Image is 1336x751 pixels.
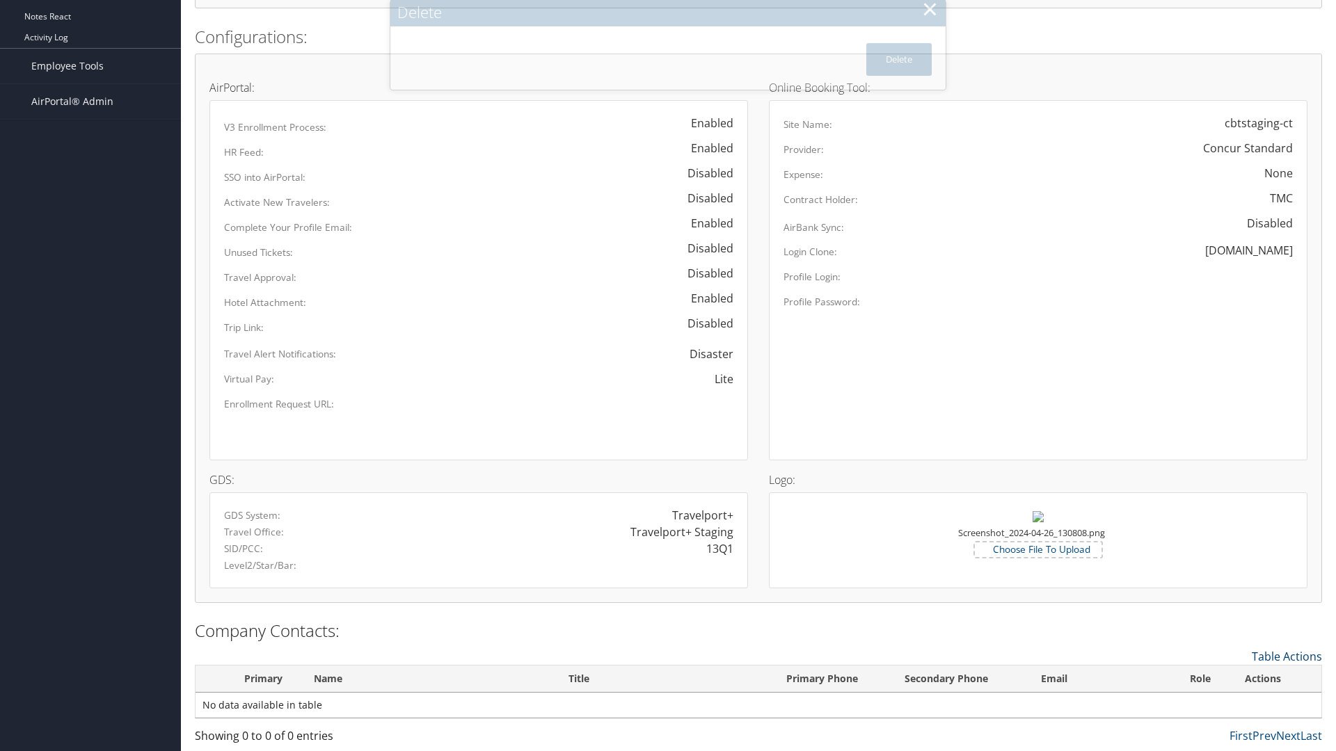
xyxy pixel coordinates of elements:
[1264,165,1293,181] div: None
[224,542,263,556] label: SID/PCC:
[397,1,946,23] div: Delete
[676,339,733,369] span: Disaster
[31,84,113,119] span: AirPortal® Admin
[1252,649,1322,664] a: Table Actions
[677,290,733,307] div: Enabled
[224,170,305,184] label: SSO into AirPortal:
[784,295,860,309] label: Profile Password:
[1203,140,1293,156] div: Concur Standard
[784,193,858,207] label: Contract Holder:
[674,165,733,181] div: Disabled
[769,82,1307,93] h4: Online Booking Tool:
[1232,665,1321,693] th: Actions
[1225,115,1293,131] div: cbtstaging-ct
[1252,728,1276,743] a: Prev
[224,120,326,134] label: V3 Enrollment Process:
[677,215,733,232] div: Enabled
[674,190,733,207] div: Disabled
[209,474,748,485] h4: GDS:
[715,371,733,387] div: Lite
[784,143,824,156] label: Provider:
[706,540,733,557] div: 13Q1
[224,508,280,522] label: GDS System:
[195,727,461,751] div: Showing 0 to 0 of 0 entries
[1205,242,1293,259] div: [DOMAIN_NAME]
[224,245,293,259] label: Unused Tickets:
[1230,728,1252,743] a: First
[975,542,1102,556] label: Choose File To Upload
[784,245,837,259] label: Login Clone:
[224,347,336,361] label: Travel Alert Notifications:
[1028,665,1177,693] th: Email
[674,265,733,282] div: Disabled
[677,115,733,131] div: Enabled
[1270,190,1293,207] div: TMC
[677,140,733,156] div: Enabled
[224,321,264,334] label: Trip Link:
[1301,728,1322,743] a: Last
[866,43,932,76] button: Delete
[630,524,733,540] div: Travelport+ Staging
[1233,215,1293,232] div: Disabled
[958,526,1105,553] small: Screenshot_2024-04-26_130808.png
[892,665,1028,693] th: Secondary Phone
[225,665,301,693] th: Primary
[224,220,352,234] label: Complete Your Profile Email:
[1276,728,1301,743] a: Next
[224,372,274,386] label: Virtual Pay:
[1033,511,1044,522] img: Screenshot_2024-04-26_130808.png
[224,525,284,539] label: Travel Office:
[556,665,774,693] th: Title
[784,118,832,131] label: Site Name:
[784,168,823,181] label: Expense:
[209,82,748,93] h4: AirPortal:
[224,270,296,284] label: Travel Approval:
[774,665,892,693] th: Primary Phone
[301,665,556,693] th: Name
[784,220,844,234] label: AirBank Sync:
[224,195,330,209] label: Activate New Travelers:
[31,49,104,83] span: Employee Tools
[769,474,1307,485] h4: Logo:
[224,558,296,572] label: Level2/Star/Bar:
[224,145,264,159] label: HR Feed:
[195,619,1322,643] h2: Company Contacts:
[196,693,1321,718] td: No data available in table
[784,270,841,284] label: Profile Login:
[672,507,733,524] div: Travelport+
[674,315,733,332] div: Disabled
[224,397,334,411] label: Enrollment Request URL:
[224,296,306,309] label: Hotel Attachment:
[195,25,1322,49] h2: Configurations:
[1177,665,1232,693] th: Role
[674,240,733,257] div: Disabled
